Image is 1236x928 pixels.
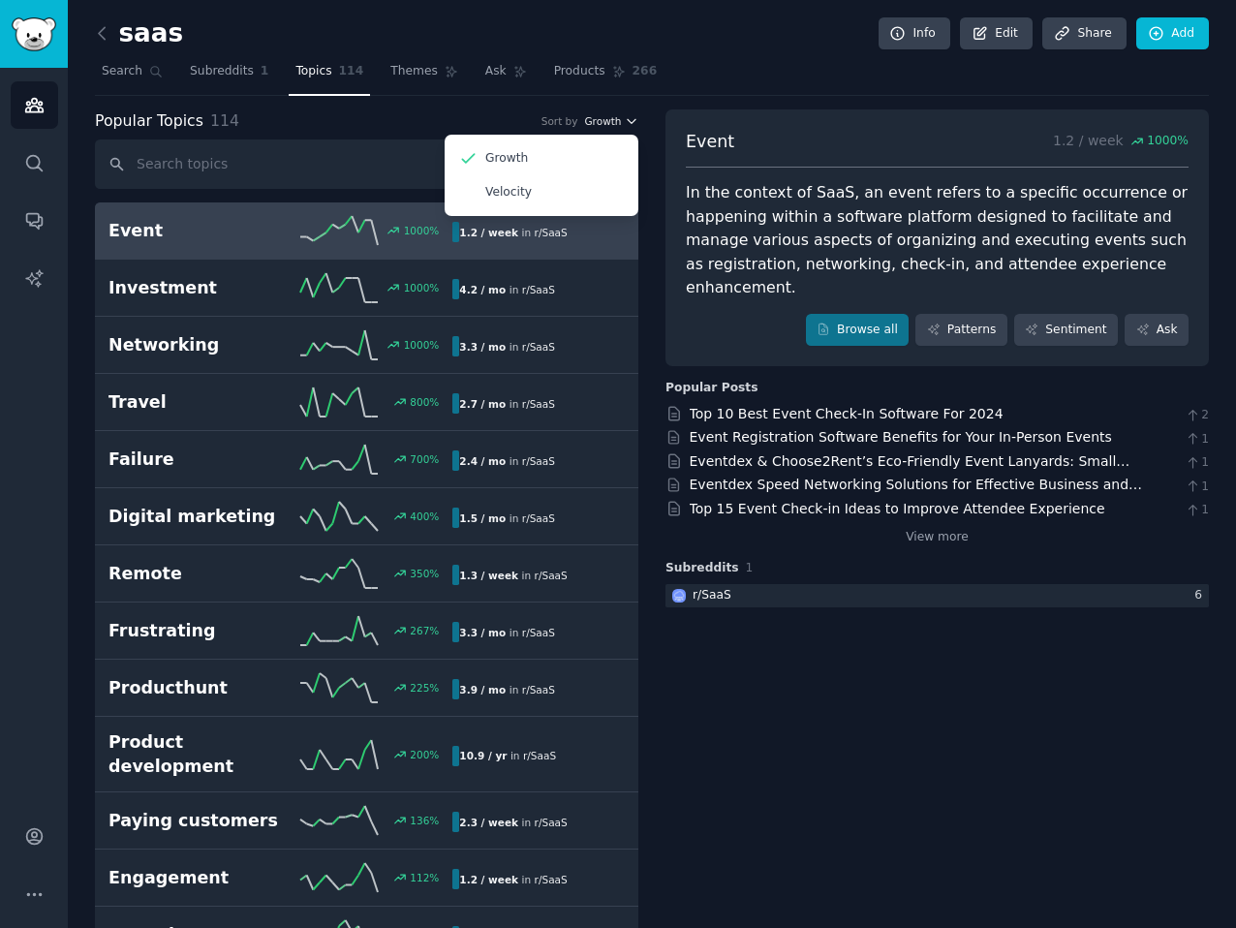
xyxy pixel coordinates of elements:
span: Products [554,63,605,80]
div: 200 % [410,748,439,761]
a: Browse all [806,314,910,347]
b: 3.9 / mo [459,684,506,696]
b: 2.4 / mo [459,455,506,467]
b: 1.5 / mo [459,512,506,524]
span: 266 [633,63,658,80]
a: Failure700%2.4 / moin r/SaaS [95,431,638,488]
a: Eventdex Speed Networking Solutions for Effective Business and Internal Networking [690,477,1143,512]
a: Ask [1125,314,1189,347]
b: 10.9 / yr [459,750,507,761]
b: 3.3 / mo [459,627,506,638]
a: SaaSr/SaaS6 [665,584,1209,608]
div: 267 % [410,624,439,637]
div: 1000 % [404,281,440,294]
a: Share [1042,17,1126,50]
a: Engagement112%1.2 / weekin r/SaaS [95,850,638,907]
span: r/ SaaS [523,750,556,761]
a: Sentiment [1014,314,1118,347]
a: Topics114 [289,56,370,96]
a: Products266 [547,56,664,96]
div: in [452,450,562,471]
div: 700 % [410,452,439,466]
a: Event1000%1.2 / weekin r/SaaS [95,202,638,260]
a: Frustrating267%3.3 / moin r/SaaS [95,603,638,660]
div: in [452,622,562,642]
b: 2.7 / mo [459,398,506,410]
span: r/ SaaS [522,512,555,524]
a: Info [879,17,950,50]
div: in [452,222,573,242]
p: Velocity [485,184,532,201]
div: 1000 % [404,338,440,352]
b: 1.2 / week [459,874,518,885]
a: Edit [960,17,1033,50]
span: 1 [746,561,754,574]
span: r/ SaaS [535,817,568,828]
h2: Travel [108,390,281,415]
a: Investment1000%4.2 / moin r/SaaS [95,260,638,317]
a: Ask [479,56,534,96]
span: r/ SaaS [522,341,555,353]
div: in [452,565,573,585]
a: Remote350%1.3 / weekin r/SaaS [95,545,638,603]
a: Producthunt225%3.9 / moin r/SaaS [95,660,638,717]
h2: Engagement [108,866,281,890]
span: Growth [584,114,621,128]
a: Paying customers136%2.3 / weekin r/SaaS [95,792,638,850]
div: in [452,336,562,356]
div: in [452,869,573,889]
img: SaaS [672,589,686,603]
a: Networking1000%3.3 / moin r/SaaS [95,317,638,374]
h2: Investment [108,276,281,300]
div: 112 % [410,871,439,884]
a: Top 15 Event Check-in Ideas to Improve Attendee Experience [690,501,1105,516]
span: Subreddits [190,63,254,80]
a: Travel800%2.7 / moin r/SaaS [95,374,638,431]
div: in [452,279,562,299]
a: Add [1136,17,1209,50]
p: 1.2 / week [1053,130,1189,154]
a: Event Registration Software Benefits for Your In-Person Events [690,429,1112,445]
h2: Producthunt [108,676,281,700]
div: Popular Posts [665,380,758,397]
span: r/ SaaS [535,570,568,581]
div: 1000 % [404,224,440,237]
div: 6 [1194,587,1209,604]
span: Ask [485,63,507,80]
a: Themes [384,56,465,96]
h2: Event [108,219,281,243]
div: in [452,393,562,414]
img: GummySearch logo [12,17,56,51]
a: Subreddits1 [183,56,275,96]
b: 1.3 / week [459,570,518,581]
a: Digital marketing400%1.5 / moin r/SaaS [95,488,638,545]
span: 1 [261,63,269,80]
h2: Product development [108,730,281,778]
h2: Paying customers [108,809,281,833]
a: Eventdex & Choose2Rent’s Eco-Friendly Event Lanyards: Small Changes, Big Impact in Events [690,453,1130,489]
a: Top 10 Best Event Check-In Software For 2024 [690,406,1004,421]
div: in [452,812,573,832]
div: 136 % [410,814,439,827]
span: r/ SaaS [535,874,568,885]
a: Search [95,56,170,96]
a: View more [906,529,969,546]
span: r/ SaaS [522,284,555,295]
div: r/ SaaS [693,587,731,604]
div: in [452,679,562,699]
span: r/ SaaS [522,455,555,467]
div: Sort by [541,114,578,128]
h2: Failure [108,448,281,472]
span: 1 [1185,454,1209,472]
a: Patterns [915,314,1006,347]
b: 2.3 / week [459,817,518,828]
h2: saas [95,18,183,49]
span: Themes [390,63,438,80]
span: Popular Topics [95,109,203,134]
h2: Frustrating [108,619,281,643]
div: 400 % [410,510,439,523]
span: r/ SaaS [522,627,555,638]
button: Growth [584,114,638,128]
div: 800 % [410,395,439,409]
b: 3.3 / mo [459,341,506,353]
